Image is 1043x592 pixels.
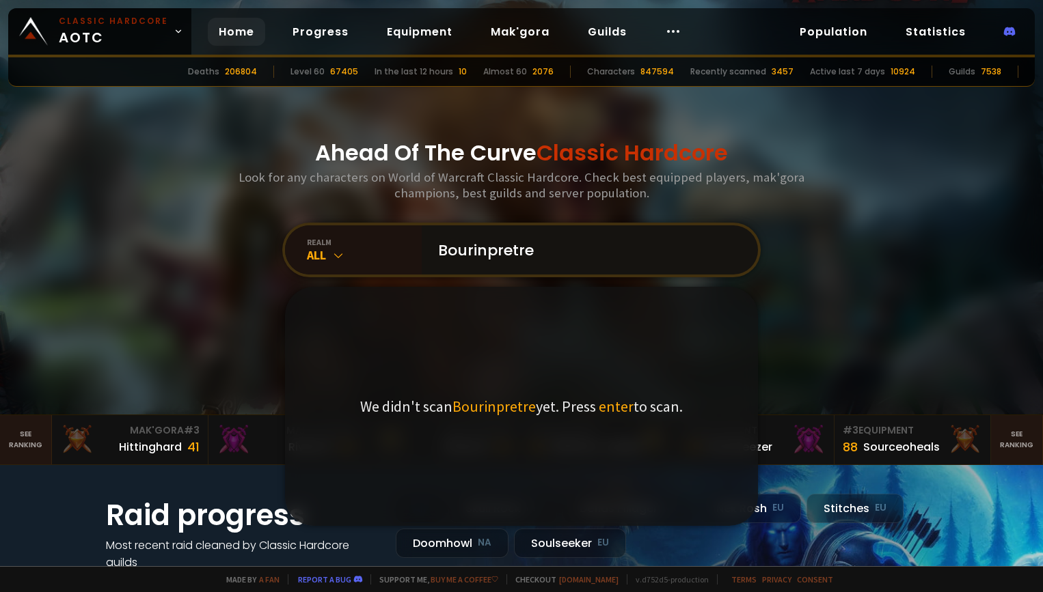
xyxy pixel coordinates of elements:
div: Equipment [843,423,982,438]
div: Guilds [949,66,975,78]
a: Equipment [376,18,463,46]
a: a fan [259,574,280,584]
a: #3Equipment88Sourceoheals [835,415,991,464]
div: 67405 [330,66,358,78]
span: # 3 [843,423,858,437]
small: NA [478,536,491,550]
div: Mak'Gora [217,423,356,438]
a: Population [789,18,878,46]
div: Doomhowl [396,528,509,558]
h4: Most recent raid cleaned by Classic Hardcore guilds [106,537,379,571]
a: Consent [797,574,833,584]
span: enter [599,397,634,416]
div: Soulseeker [514,528,626,558]
small: EU [597,536,609,550]
a: Classic HardcoreAOTC [8,8,191,55]
div: 7538 [981,66,1001,78]
div: Sourceoheals [863,438,940,455]
a: Mak'gora [480,18,560,46]
div: In the last 12 hours [375,66,453,78]
a: Home [208,18,265,46]
div: Characters [587,66,635,78]
div: 10 [459,66,467,78]
a: Mak'Gora#3Hittinghard41 [52,415,208,464]
span: Bourinpretre [452,397,536,416]
div: Deaths [188,66,219,78]
a: Buy me a coffee [431,574,498,584]
h1: Raid progress [106,494,379,537]
div: 2076 [532,66,554,78]
small: EU [772,501,784,515]
a: Progress [282,18,360,46]
span: Made by [218,574,280,584]
a: Terms [731,574,757,584]
span: Support me, [370,574,498,584]
small: EU [875,501,886,515]
div: 41 [187,438,200,456]
div: 847594 [640,66,674,78]
small: Classic Hardcore [59,15,168,27]
p: We didn't scan yet. Press to scan. [360,397,683,416]
span: Checkout [506,574,619,584]
span: # 3 [184,423,200,437]
span: Classic Hardcore [537,137,728,168]
a: [DOMAIN_NAME] [559,574,619,584]
div: Almost 60 [483,66,527,78]
div: Active last 7 days [810,66,885,78]
input: Search a character... [430,225,742,274]
span: AOTC [59,15,168,48]
a: Statistics [895,18,977,46]
h1: Ahead Of The Curve [315,137,728,169]
div: Level 60 [290,66,325,78]
a: Guilds [577,18,638,46]
div: Stitches [807,494,904,523]
a: Privacy [762,574,791,584]
a: Seeranking [991,415,1043,464]
div: 3457 [772,66,794,78]
div: realm [307,237,422,247]
div: Hittinghard [119,438,182,455]
div: 206804 [225,66,257,78]
span: v. d752d5 - production [627,574,709,584]
div: All [307,247,422,263]
div: Mak'Gora [60,423,200,438]
a: Mak'Gora#2Rivench100 [208,415,365,464]
h3: Look for any characters on World of Warcraft Classic Hardcore. Check best equipped players, mak'g... [233,169,810,201]
div: 10924 [891,66,915,78]
div: 88 [843,438,858,456]
div: Recently scanned [690,66,766,78]
a: Report a bug [298,574,351,584]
